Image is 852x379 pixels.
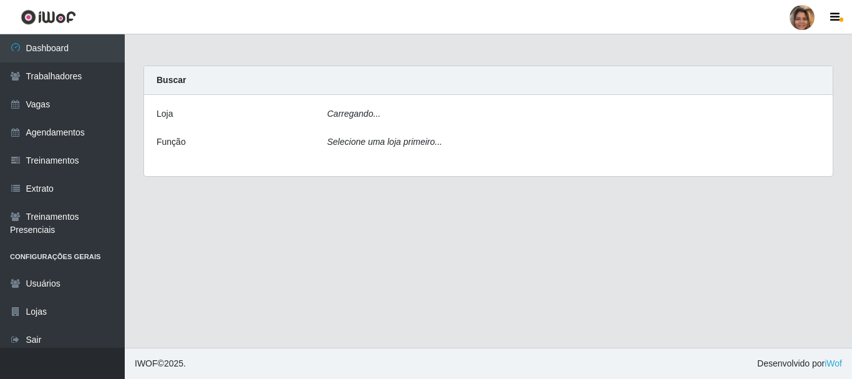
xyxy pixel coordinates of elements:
strong: Buscar [157,75,186,85]
i: Carregando... [327,109,381,119]
img: CoreUI Logo [21,9,76,25]
span: Desenvolvido por [757,357,842,370]
label: Função [157,135,186,149]
a: iWof [825,358,842,368]
i: Selecione uma loja primeiro... [327,137,442,147]
span: IWOF [135,358,158,368]
span: © 2025 . [135,357,186,370]
label: Loja [157,107,173,121]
